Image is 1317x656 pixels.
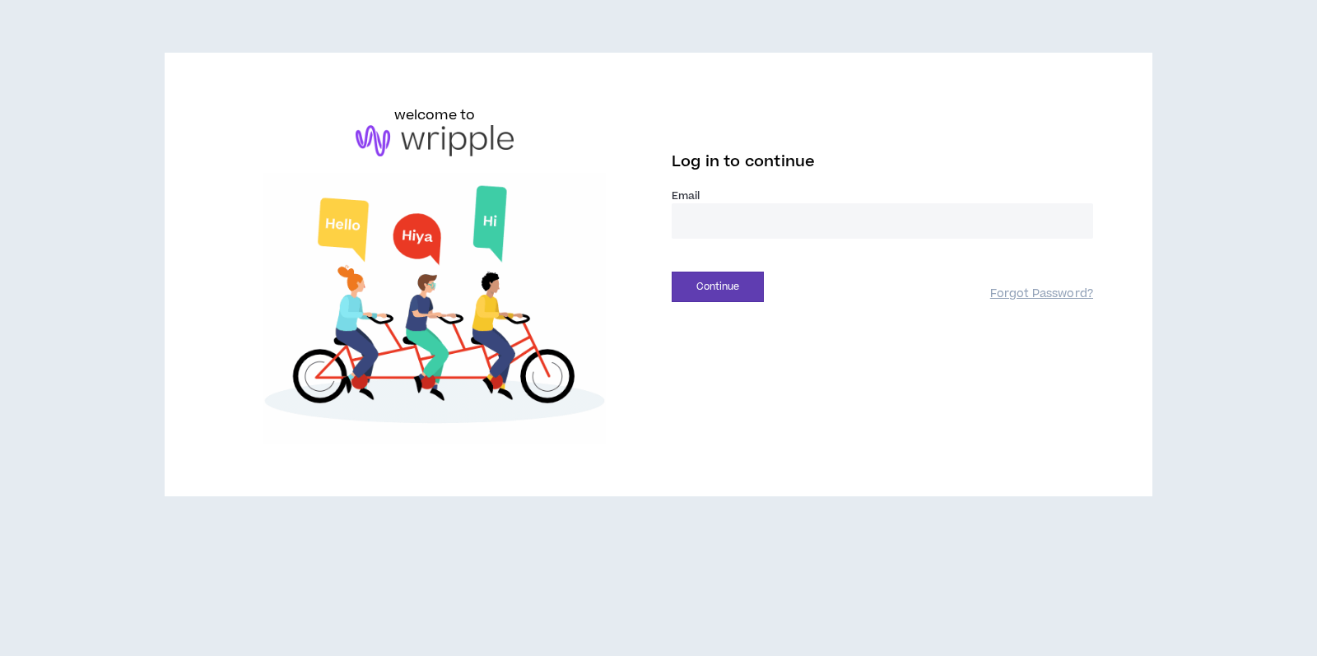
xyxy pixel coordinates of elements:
label: Email [672,188,1093,203]
a: Forgot Password? [990,286,1093,302]
button: Continue [672,272,764,302]
h6: welcome to [394,105,476,125]
span: Log in to continue [672,151,815,172]
img: logo-brand.png [356,125,514,156]
img: Welcome to Wripple [224,173,645,444]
